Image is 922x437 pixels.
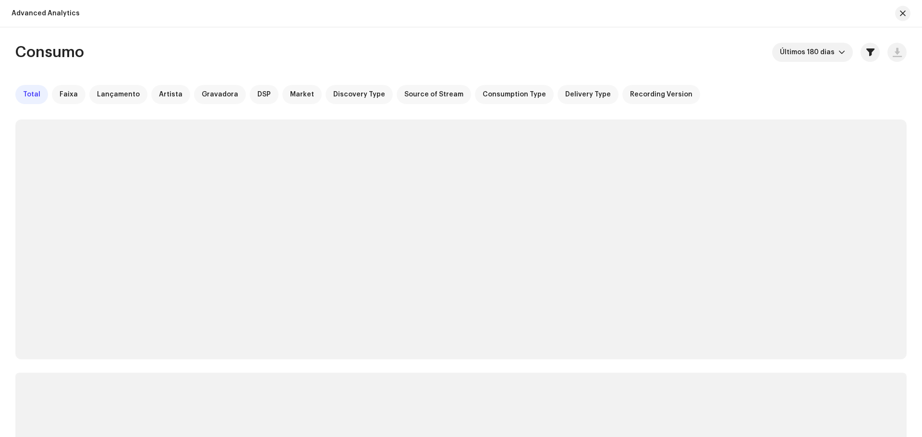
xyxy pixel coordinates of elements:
span: Artista [159,91,182,98]
span: Gravadora [202,91,238,98]
span: Delivery Type [565,91,611,98]
div: dropdown trigger [838,43,845,62]
span: Consumption Type [483,91,546,98]
span: DSP [257,91,271,98]
span: Market [290,91,314,98]
span: Recording Version [630,91,692,98]
span: Source of Stream [404,91,463,98]
span: Últimos 180 dias [780,43,838,62]
span: Discovery Type [333,91,385,98]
